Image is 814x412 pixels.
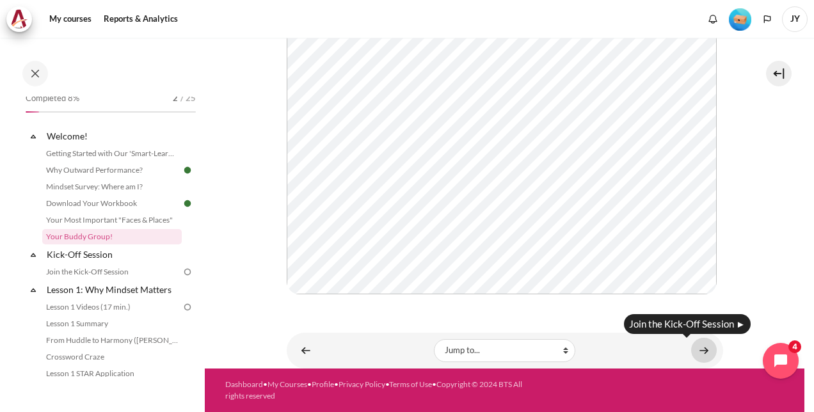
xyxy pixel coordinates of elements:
a: Why Outward Performance? [42,162,182,178]
a: Profile [312,379,334,389]
span: Collapse [27,283,40,296]
span: / 25 [180,92,196,105]
a: Terms of Use [389,379,432,389]
a: Your Buddy Group! [42,229,182,244]
span: Collapse [27,248,40,261]
img: Done [182,164,193,176]
img: To do [182,301,193,313]
img: Done [182,198,193,209]
a: Your Most Important "Faces & Places" [42,212,182,228]
span: 2 [173,92,178,105]
a: Lesson 1 Summary [42,316,182,331]
a: Kick-Off Session [45,246,182,263]
a: Mindset Survey: Where am I? [42,179,182,194]
div: 8% [26,111,39,113]
img: To do [182,266,193,278]
a: Privacy Policy [339,379,385,389]
a: User menu [782,6,808,32]
a: From Huddle to Harmony ([PERSON_NAME]'s Story) [42,333,182,348]
a: Dashboard [225,379,263,389]
a: My courses [45,6,96,32]
a: ◄ Your Most Important "Faces & Places" [293,338,319,363]
a: Join the Kick-Off Session [42,264,182,280]
button: Languages [758,10,777,29]
span: Collapse [27,130,40,143]
span: Completed 8% [26,92,79,105]
a: Lesson 1 Videos (17 min.) [42,299,182,315]
a: Welcome! [45,127,182,145]
a: Level #1 [724,7,756,31]
a: Download Your Workbook [42,196,182,211]
a: Lesson 1: Why Mindset Matters [45,281,182,298]
a: My Courses [267,379,307,389]
span: JY [782,6,808,32]
img: Architeck [10,10,28,29]
a: Getting Started with Our 'Smart-Learning' Platform [42,146,182,161]
div: Show notification window with no new notifications [703,10,722,29]
div: Join the Kick-Off Session ► [624,314,751,334]
a: Lesson 1 STAR Application [42,366,182,381]
div: Level #1 [729,7,751,31]
a: Architeck Architeck [6,6,38,32]
a: Reports & Analytics [99,6,182,32]
img: Level #1 [729,8,751,31]
div: • • • • • [225,379,525,402]
a: Crossword Craze [42,349,182,365]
